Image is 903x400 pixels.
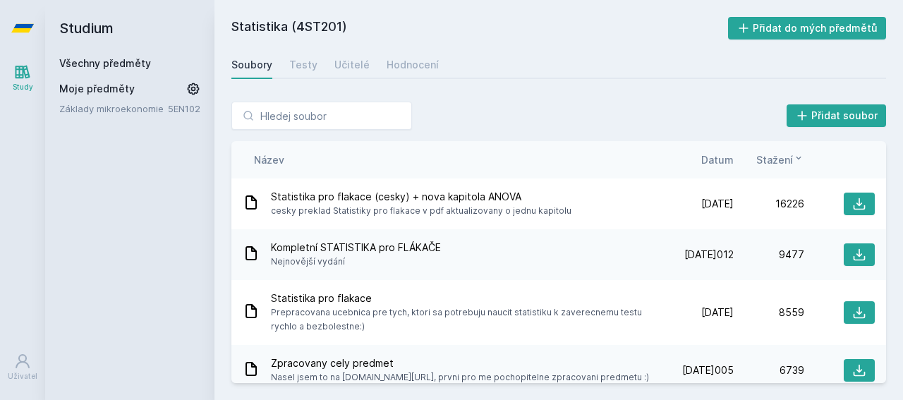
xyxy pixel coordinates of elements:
[734,197,804,211] div: 16226
[271,305,657,334] span: Prepracovana ucebnica pre tych, ktori sa potrebuju naucit statistiku k zaverecnemu testu rychlo a...
[734,363,804,377] div: 6739
[734,248,804,262] div: 9477
[387,51,439,79] a: Hodnocení
[271,255,441,269] span: Nejnovější vydání
[59,82,135,96] span: Moje předměty
[289,58,317,72] div: Testy
[701,197,734,211] span: [DATE]
[231,58,272,72] div: Soubory
[334,58,370,72] div: Učitelé
[271,370,649,384] span: Nasel jsem to na [DOMAIN_NAME][URL], prvni pro me pochopitelne zpracovani predmetu :)
[3,56,42,99] a: Study
[59,57,151,69] a: Všechny předměty
[387,58,439,72] div: Hodnocení
[684,248,734,262] span: [DATE]012
[8,371,37,382] div: Uživatel
[701,305,734,320] span: [DATE]
[168,103,200,114] a: 5EN102
[271,190,571,204] span: Statistika pro flakace (cesky) + nova kapitola ANOVA
[289,51,317,79] a: Testy
[231,51,272,79] a: Soubory
[59,102,168,116] a: Základy mikroekonomie
[682,363,734,377] span: [DATE]005
[231,17,728,40] h2: Statistika (4ST201)
[254,152,284,167] button: Název
[787,104,887,127] button: Přidat soubor
[756,152,804,167] button: Stažení
[734,305,804,320] div: 8559
[334,51,370,79] a: Učitelé
[728,17,887,40] button: Přidat do mých předmětů
[271,356,649,370] span: Zpracovany cely predmet
[271,204,571,218] span: cesky preklad Statistiky pro flakace v pdf aktualizovany o jednu kapitolu
[231,102,412,130] input: Hledej soubor
[756,152,793,167] span: Stažení
[701,152,734,167] button: Datum
[13,82,33,92] div: Study
[3,346,42,389] a: Uživatel
[271,291,657,305] span: Statistika pro flakace
[271,241,441,255] span: Kompletní STATISTIKA pro FLÁKAČE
